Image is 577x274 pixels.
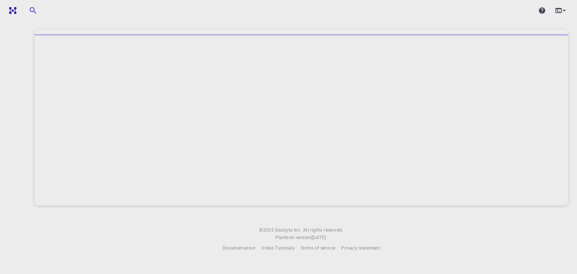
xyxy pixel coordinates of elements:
[301,245,335,251] span: Terms of service
[261,244,295,252] a: Video Tutorials
[261,245,295,251] span: Video Tutorials
[301,244,335,252] a: Terms of service
[222,244,255,252] a: Documentation
[222,245,255,251] span: Documentation
[275,227,302,233] span: Exabyte Inc.
[311,234,327,240] span: [DATE] .
[275,234,311,241] span: Platform version
[341,244,380,252] a: Privacy statement
[275,226,302,234] a: Exabyte Inc.
[303,226,343,234] span: All rights reserved.
[259,226,275,234] span: © 2025
[6,7,17,14] img: logo
[341,245,380,251] span: Privacy statement
[311,234,327,241] a: [DATE].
